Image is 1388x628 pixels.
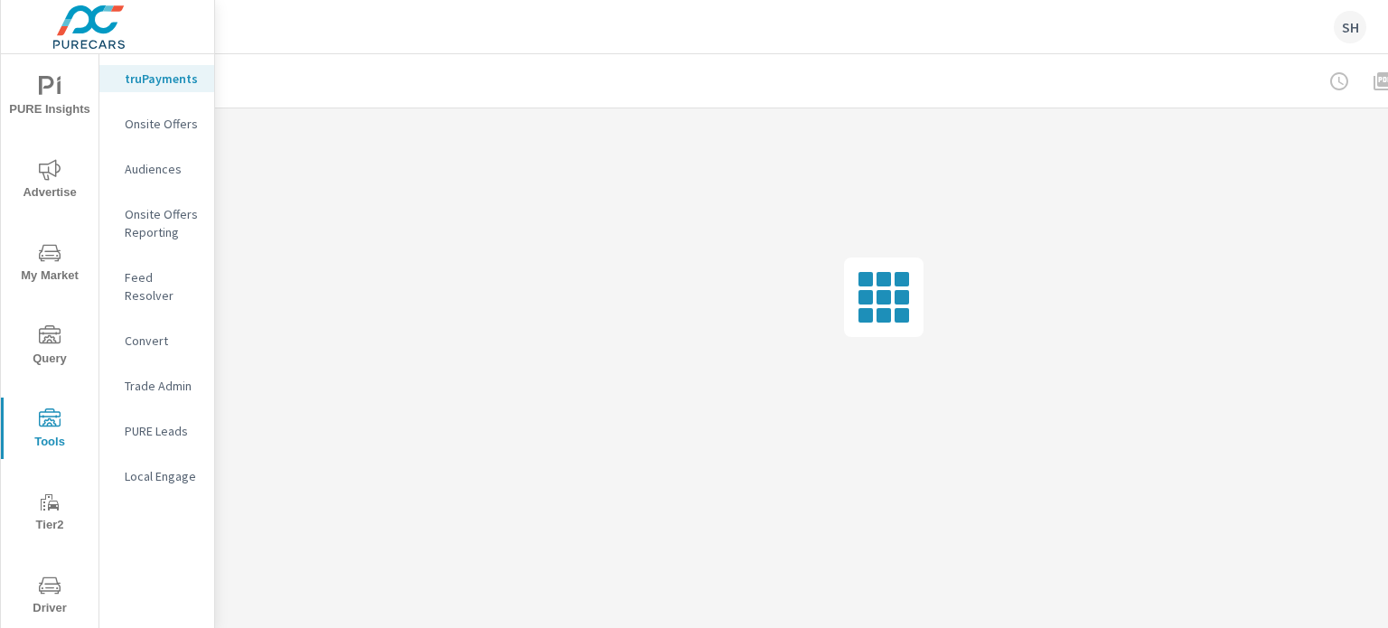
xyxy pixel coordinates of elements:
[125,332,200,350] p: Convert
[125,160,200,178] p: Audiences
[1334,11,1366,43] div: SH
[99,372,214,399] div: Trade Admin
[125,205,200,241] p: Onsite Offers Reporting
[99,417,214,445] div: PURE Leads
[125,268,200,305] p: Feed Resolver
[6,575,93,619] span: Driver
[6,325,93,370] span: Query
[99,110,214,137] div: Onsite Offers
[99,327,214,354] div: Convert
[99,65,214,92] div: truPayments
[6,76,93,120] span: PURE Insights
[125,70,200,88] p: truPayments
[125,422,200,440] p: PURE Leads
[6,492,93,536] span: Tier2
[99,155,214,183] div: Audiences
[6,159,93,203] span: Advertise
[125,377,200,395] p: Trade Admin
[99,264,214,309] div: Feed Resolver
[6,242,93,286] span: My Market
[125,115,200,133] p: Onsite Offers
[6,408,93,453] span: Tools
[99,463,214,490] div: Local Engage
[125,467,200,485] p: Local Engage
[99,201,214,246] div: Onsite Offers Reporting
